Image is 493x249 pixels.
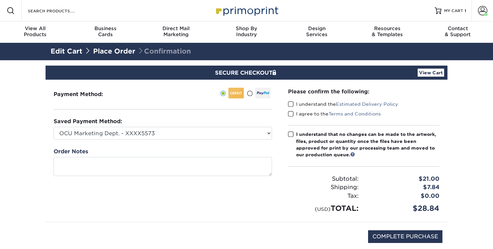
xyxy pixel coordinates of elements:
[352,25,422,31] span: Resources
[54,117,122,126] label: Saved Payment Method:
[54,148,88,156] label: Order Notes
[336,101,398,107] a: Estimated Delivery Policy
[211,25,282,31] span: Shop By
[283,175,364,183] div: Subtotal:
[283,192,364,200] div: Tax:
[283,203,364,214] div: TOTAL:
[352,21,422,43] a: Resources& Templates
[364,183,444,192] div: $7.84
[465,8,466,13] span: 1
[364,192,444,200] div: $0.00
[141,21,211,43] a: Direct MailMarketing
[364,175,444,183] div: $21.00
[93,47,135,55] a: Place Order
[137,47,191,55] span: Confirmation
[329,111,381,116] a: Terms and Conditions
[51,47,82,55] a: Edit Cart
[282,21,352,43] a: DesignServices
[288,101,398,107] label: I understand the
[423,25,493,31] span: Contact
[213,3,280,18] img: Primoprint
[288,88,439,95] div: Please confirm the following:
[54,91,120,97] h3: Payment Method:
[423,21,493,43] a: Contact& Support
[368,230,442,243] input: COMPLETE PURCHASE
[296,131,439,158] div: I understand that no changes can be made to the artwork, files, product or quantity once the file...
[70,21,141,43] a: BusinessCards
[444,8,463,14] span: MY CART
[418,69,444,77] a: View Cart
[141,25,211,31] span: Direct Mail
[70,25,141,31] span: Business
[423,25,493,37] div: & Support
[364,203,444,214] div: $28.84
[282,25,352,37] div: Services
[211,25,282,37] div: Industry
[27,7,92,15] input: SEARCH PRODUCTS.....
[141,25,211,37] div: Marketing
[282,25,352,31] span: Design
[315,206,331,212] small: (USD)
[211,21,282,43] a: Shop ByIndustry
[215,70,278,76] span: SECURE CHECKOUT
[352,25,422,37] div: & Templates
[288,110,381,117] label: I agree to the
[70,25,141,37] div: Cards
[283,183,364,192] div: Shipping:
